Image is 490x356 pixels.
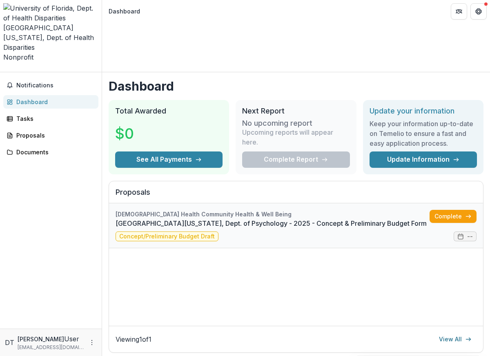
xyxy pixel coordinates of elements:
[5,338,14,347] div: Dr. Carolyn M. Tucker
[16,114,92,123] div: Tasks
[16,148,92,156] div: Documents
[434,333,477,346] a: View All
[242,119,312,128] h3: No upcoming report
[242,127,350,147] p: Upcoming reports will appear here.
[115,107,223,116] h2: Total Awarded
[370,151,477,168] a: Update Information
[430,210,477,223] a: Complete
[109,7,140,16] div: Dashboard
[470,3,487,20] button: Get Help
[3,3,98,23] img: University of Florida, Dept. of Health Disparities
[3,23,98,52] div: [GEOGRAPHIC_DATA][US_STATE], Dept. of Health Disparities
[115,122,134,145] h3: $0
[3,79,98,92] button: Notifications
[370,107,477,116] h2: Update your information
[3,95,98,109] a: Dashboard
[116,188,477,203] h2: Proposals
[64,334,79,344] p: User
[3,53,33,61] span: Nonprofit
[16,82,95,89] span: Notifications
[3,112,98,125] a: Tasks
[87,338,97,347] button: More
[242,107,350,116] h2: Next Report
[109,79,483,93] h1: Dashboard
[115,151,223,168] button: See All Payments
[451,3,467,20] button: Partners
[370,119,477,148] h3: Keep your information up-to-date on Temelio to ensure a fast and easy application process.
[3,145,98,159] a: Documents
[18,344,84,351] p: [EMAIL_ADDRESS][DOMAIN_NAME]
[16,98,92,106] div: Dashboard
[18,335,64,343] p: [PERSON_NAME]
[16,131,92,140] div: Proposals
[105,5,143,17] nav: breadcrumb
[3,129,98,142] a: Proposals
[116,334,151,344] p: Viewing 1 of 1
[116,218,430,228] a: [GEOGRAPHIC_DATA][US_STATE], Dept. of Psychology - 2025 - Concept & Preliminary Budget Form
